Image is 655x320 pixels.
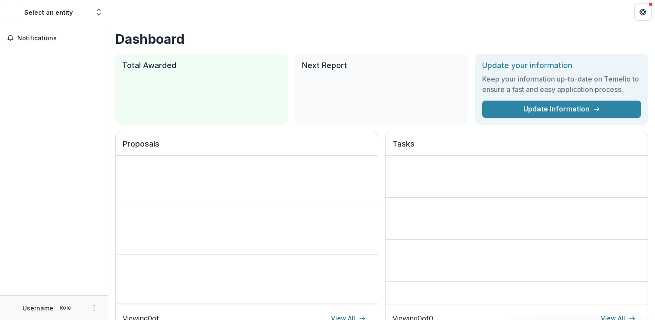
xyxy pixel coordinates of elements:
[123,139,371,156] h2: Proposals
[93,3,105,21] button: Open entity switcher
[3,31,104,45] button: Notifications
[17,35,101,42] span: Notifications
[57,304,74,312] p: Role
[23,304,53,313] p: Username
[482,61,641,70] h2: Update your information
[482,101,641,118] a: Update Information
[89,303,99,313] button: More
[115,31,648,47] h1: Dashboard
[122,61,281,70] h2: Total Awarded
[392,139,641,156] h2: Tasks
[634,3,652,21] button: Get Help
[24,8,73,17] div: Select an entity
[302,61,461,70] h2: Next Report
[482,74,641,95] h3: Keep your information up-to-date on Temelio to ensure a fast and easy application process.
